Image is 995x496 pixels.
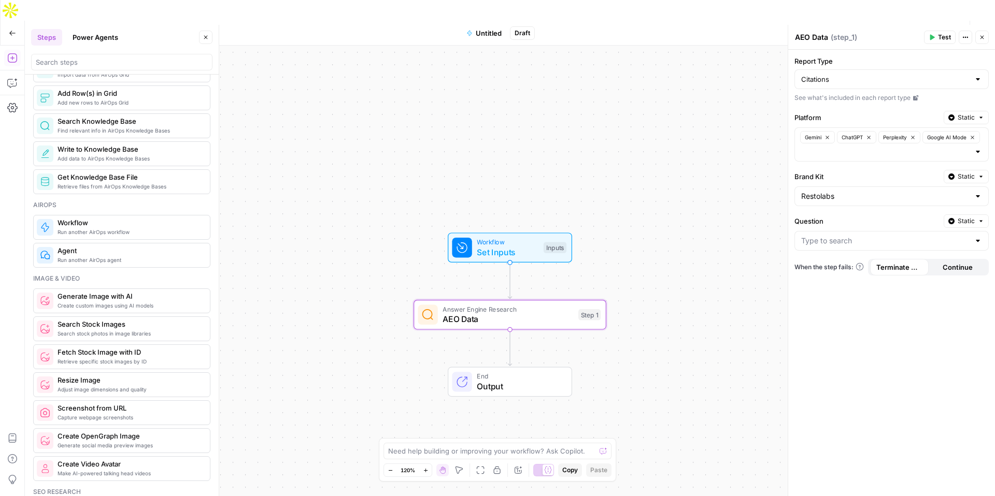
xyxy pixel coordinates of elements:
div: Inputs [544,242,566,253]
input: Restolabs [801,191,970,201]
div: Answer Engine ResearchAEO DataStep 1 [414,300,606,330]
span: Generate social media preview images [58,441,202,449]
span: ( step_1 ) [831,32,857,42]
g: Edge from step_1 to end [508,330,511,366]
span: End [477,371,561,381]
label: Brand Kit [794,171,940,182]
input: Citations [801,74,970,84]
label: Question [794,216,940,226]
span: Answer Engine Research [443,304,573,314]
span: AEO Data [443,313,573,325]
span: 120% [401,466,415,474]
span: Static [958,172,975,181]
button: Static [944,214,989,228]
span: Retrieve specific stock images by ID [58,357,202,366]
span: Google AI Mode [927,133,966,141]
input: Type to search [801,236,970,246]
div: Airops [33,200,210,210]
img: pyizt6wx4h99f5rkgufsmugliyey [40,435,50,446]
span: Run another AirOps workflow [58,228,202,236]
span: Workflow [58,217,202,228]
button: Continue [929,259,987,275]
button: Google AI Mode [922,131,980,143]
button: ChatGPT [837,131,876,143]
a: See what's included in each report type [794,93,989,103]
button: Paste [586,463,612,477]
input: Search steps [36,57,208,67]
span: Run another AirOps agent [58,256,202,264]
textarea: AEO Data [795,32,828,42]
span: Static [958,216,975,226]
span: Workflow [477,237,538,247]
div: WorkflowSet InputsInputs [414,232,606,262]
button: Power Agents [66,29,124,46]
span: Add data to AirOps Knowledge Bases [58,154,202,163]
span: Search Stock Images [58,319,202,329]
span: Add new rows to AirOps Grid [58,98,202,107]
label: Platform [794,112,940,123]
span: Terminate Workflow [876,262,922,272]
span: Adjust image dimensions and quality [58,385,202,393]
span: Continue [943,262,973,272]
img: rmejigl5z5mwnxpjlfq225817r45 [40,463,50,474]
span: Capture webpage screenshots [58,413,202,421]
span: Draft [515,28,530,38]
span: Find relevant info in AirOps Knowledge Bases [58,126,202,135]
span: Create OpenGraph Image [58,431,202,441]
span: Paste [590,465,607,475]
button: Steps [31,29,62,46]
div: Step 1 [578,309,601,320]
span: Generate Image with AI [58,291,202,301]
span: Create custom images using AI models [58,301,202,310]
button: Untitled [460,25,508,41]
button: Static [944,170,989,183]
span: Add Row(s) in Grid [58,88,202,98]
span: Static [958,113,975,122]
a: When the step fails: [794,262,864,272]
span: Search stock photos in image libraries [58,329,202,338]
span: Fetch Stock Image with ID [58,347,202,357]
label: Report Type [794,56,989,66]
span: Screenshot from URL [58,403,202,413]
div: Image & video [33,274,210,283]
span: Copy [562,465,578,475]
span: Create Video Avatar [58,459,202,469]
span: Perplexity [883,133,907,141]
span: Test [938,33,951,42]
span: Get Knowledge Base File [58,172,202,182]
span: Output [477,380,561,392]
span: Resize Image [58,375,202,385]
span: Set Inputs [477,246,538,258]
span: Agent [58,245,202,256]
button: Perplexity [878,131,920,143]
div: EndOutput [414,367,606,397]
button: Gemini [800,131,835,143]
span: Untitled [476,28,502,38]
span: Import data from AirOps Grid [58,70,202,79]
button: Test [924,31,956,44]
button: Copy [558,463,582,477]
span: Make AI-powered talking head videos [58,469,202,477]
span: Search Knowledge Base [58,116,202,126]
span: Gemini [805,133,821,141]
span: Retrieve files from AirOps Knowledge Bases [58,182,202,191]
span: ChatGPT [842,133,863,141]
button: Static [944,111,989,124]
span: Write to Knowledge Base [58,144,202,154]
g: Edge from start to step_1 [508,262,511,299]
